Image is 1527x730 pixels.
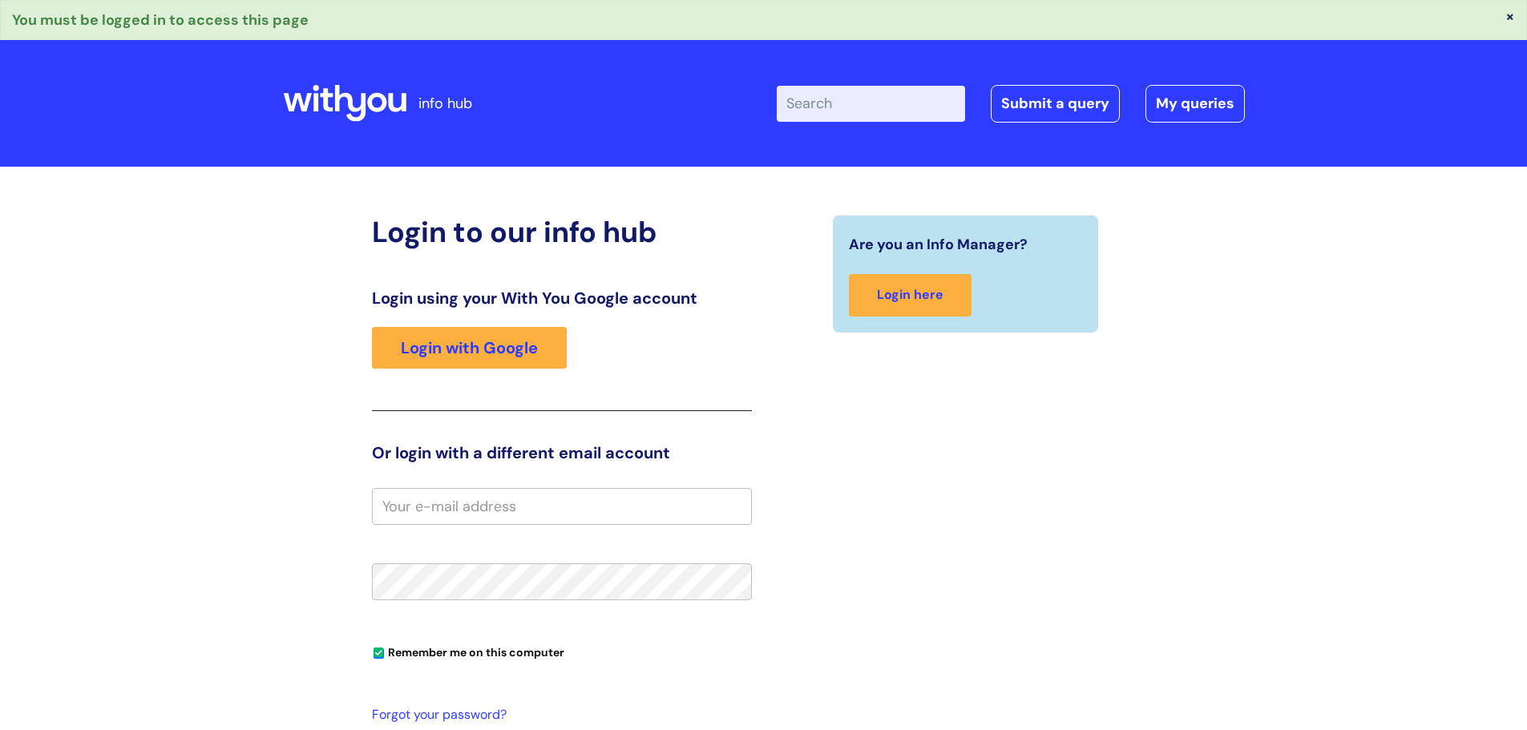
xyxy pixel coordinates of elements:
[372,288,752,308] h3: Login using your With You Google account
[372,443,752,462] h3: Or login with a different email account
[372,704,744,727] a: Forgot your password?
[991,85,1120,122] a: Submit a query
[1505,9,1515,23] button: ×
[849,232,1028,257] span: Are you an Info Manager?
[372,488,752,525] input: Your e-mail address
[372,639,752,664] div: You can uncheck this option if you're logging in from a shared device
[1145,85,1245,122] a: My queries
[372,215,752,249] h2: Login to our info hub
[777,86,965,121] input: Search
[418,91,472,116] p: info hub
[372,327,567,369] a: Login with Google
[374,648,384,659] input: Remember me on this computer
[372,642,564,659] label: Remember me on this computer
[849,274,972,317] a: Login here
